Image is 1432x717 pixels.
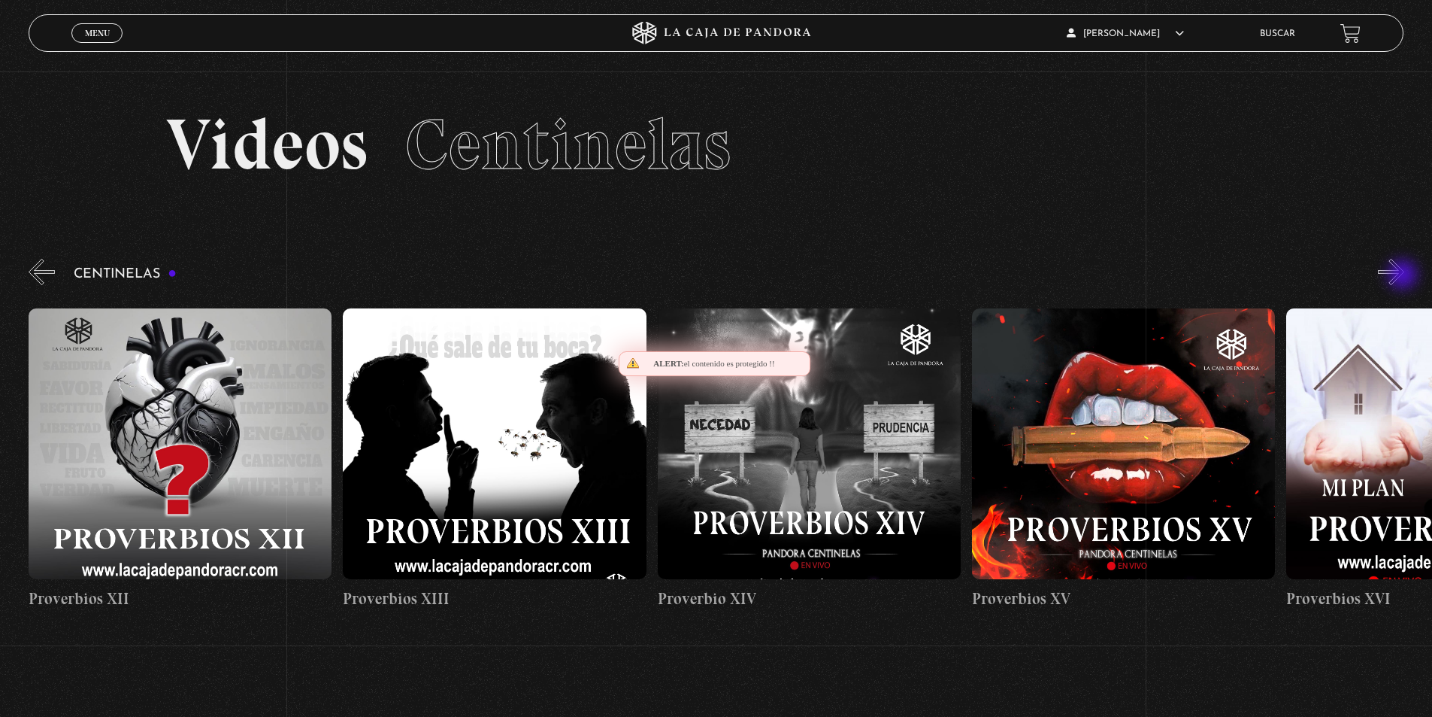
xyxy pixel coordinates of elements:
[658,296,961,622] a: Proverbio XIV
[74,267,177,281] h3: Centinelas
[1260,29,1295,38] a: Buscar
[1378,259,1404,285] button: Next
[29,296,332,622] a: Proverbios XII
[1067,29,1184,38] span: [PERSON_NAME]
[343,296,646,622] a: Proverbios XIII
[619,351,810,376] div: el contenido es protegido !!
[653,359,683,368] span: Alert:
[29,259,55,285] button: Previous
[80,41,115,52] span: Cerrar
[29,587,332,611] h4: Proverbios XII
[972,587,1275,611] h4: Proverbios XV
[972,296,1275,622] a: Proverbios XV
[1340,23,1361,44] a: View your shopping cart
[166,109,1266,181] h2: Videos
[85,29,110,38] span: Menu
[658,587,961,611] h4: Proverbio XIV
[343,587,646,611] h4: Proverbios XIII
[405,102,731,187] span: Centinelas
